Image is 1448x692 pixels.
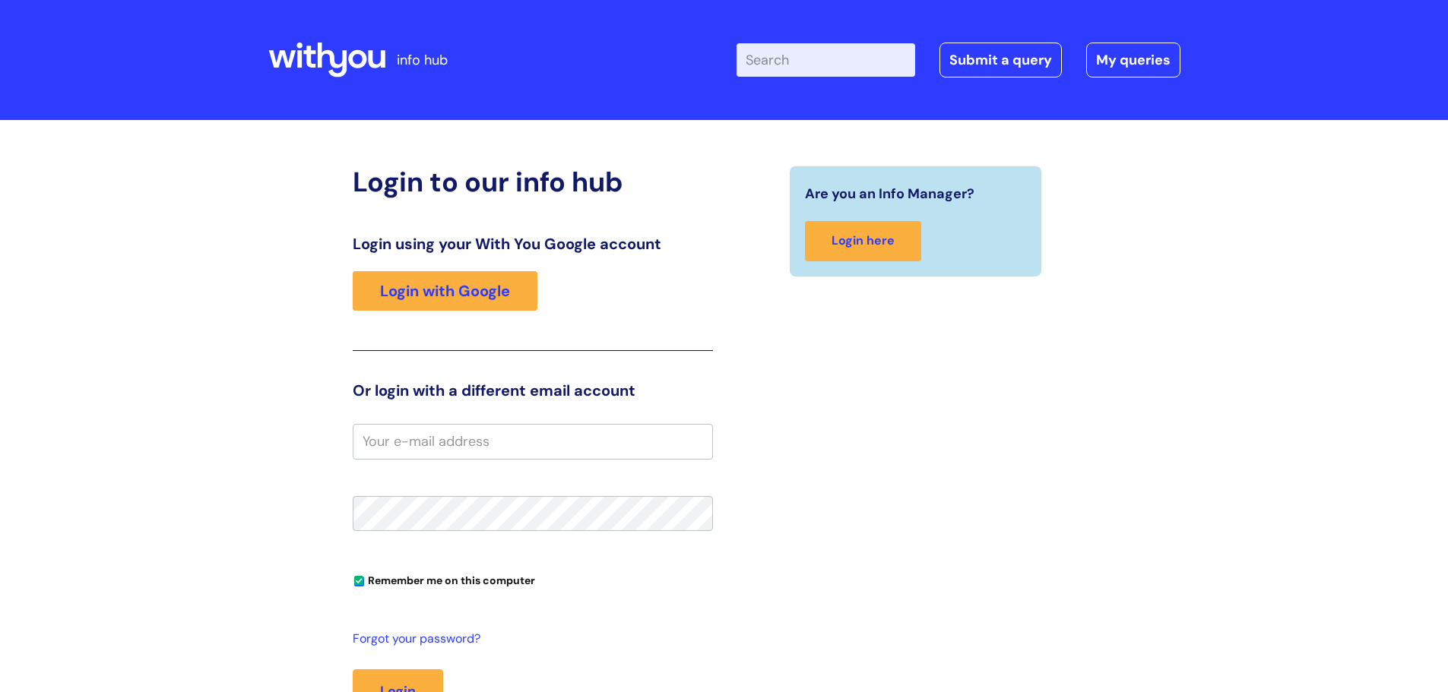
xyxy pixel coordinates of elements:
input: Search [737,43,915,77]
input: Your e-mail address [353,424,713,459]
p: info hub [397,48,448,72]
a: My queries [1086,43,1180,77]
h3: Login using your With You Google account [353,235,713,253]
h2: Login to our info hub [353,166,713,198]
a: Forgot your password? [353,628,705,650]
a: Login here [805,221,921,261]
a: Submit a query [939,43,1062,77]
label: Remember me on this computer [353,570,535,587]
a: Login with Google [353,271,537,311]
span: Are you an Info Manager? [805,182,974,206]
div: You can uncheck this option if you're logging in from a shared device [353,567,713,592]
h3: Or login with a different email account [353,381,713,400]
input: Remember me on this computer [354,577,364,586]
